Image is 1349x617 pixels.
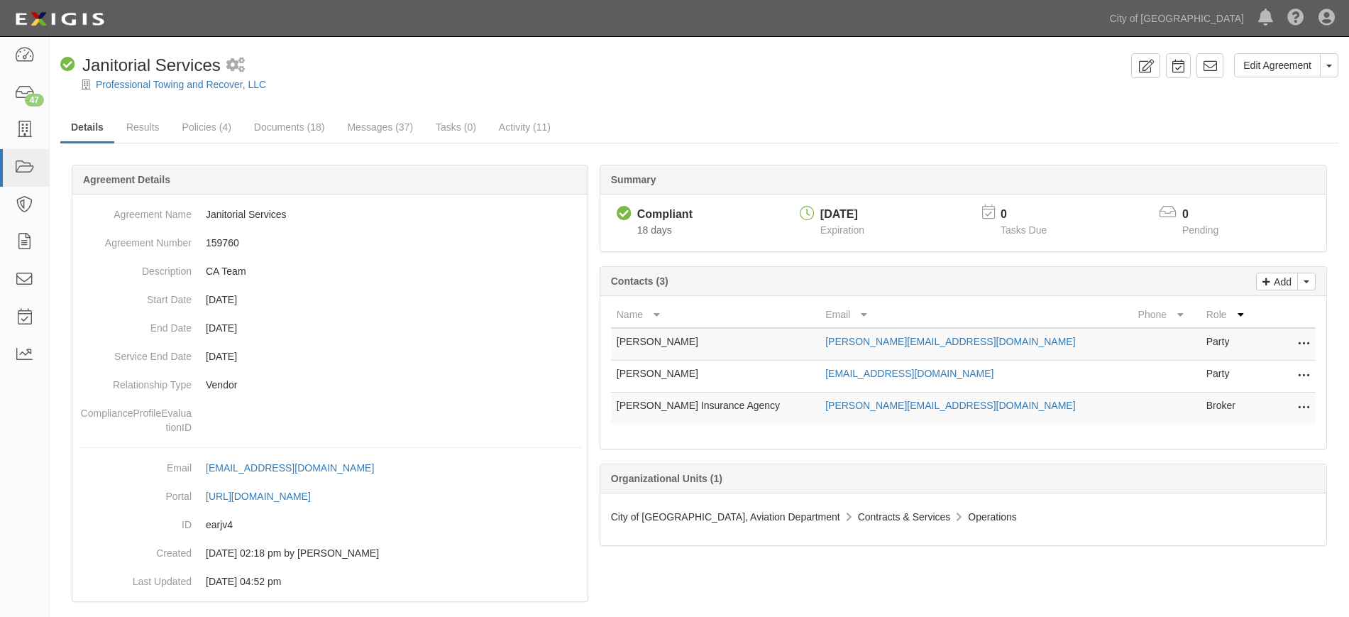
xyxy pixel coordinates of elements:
[611,361,820,393] td: [PERSON_NAME]
[116,113,170,141] a: Results
[1201,393,1259,425] td: Broker
[78,342,192,364] dt: Service End Date
[488,113,561,141] a: Activity (11)
[78,229,192,250] dt: Agreement Number
[78,567,582,596] dd: [DATE] 04:52 pm
[1001,224,1047,236] span: Tasks Due
[60,113,114,143] a: Details
[858,511,951,523] span: Contracts & Services
[1103,4,1251,33] a: City of [GEOGRAPHIC_DATA]
[1256,273,1298,290] a: Add
[820,224,864,236] span: Expiration
[611,174,656,185] b: Summary
[825,400,1075,411] a: [PERSON_NAME][EMAIL_ADDRESS][DOMAIN_NAME]
[1287,10,1304,27] i: Help Center - Complianz
[1201,361,1259,393] td: Party
[78,510,192,532] dt: ID
[78,371,192,392] dt: Relationship Type
[206,462,390,474] a: [EMAIL_ADDRESS][DOMAIN_NAME]
[1182,207,1236,223] p: 0
[1201,328,1259,361] td: Party
[637,224,672,236] span: Since 09/19/2025
[78,200,582,229] dd: Janitorial Services
[78,285,582,314] dd: [DATE]
[78,539,582,567] dd: [DATE] 02:18 pm by [PERSON_NAME]
[78,482,192,503] dt: Portal
[226,58,245,73] i: 1 scheduled workflow
[1201,302,1259,328] th: Role
[206,461,374,475] div: [EMAIL_ADDRESS][DOMAIN_NAME]
[78,399,192,435] dt: ComplianceProfileEvaluationID
[336,113,424,141] a: Messages (37)
[78,314,582,342] dd: [DATE]
[172,113,242,141] a: Policies (4)
[1133,302,1201,328] th: Phone
[78,539,192,560] dt: Created
[611,328,820,361] td: [PERSON_NAME]
[96,79,266,90] a: Professional Towing and Recover, LLC
[82,55,221,75] span: Janitorial Services
[78,510,582,539] dd: earjv4
[60,53,221,77] div: Janitorial Services
[611,511,840,523] span: City of [GEOGRAPHIC_DATA], Aviation Department
[78,285,192,307] dt: Start Date
[1182,224,1218,236] span: Pending
[968,511,1016,523] span: Operations
[78,314,192,335] dt: End Date
[206,264,582,278] p: CA Team
[611,393,820,425] td: [PERSON_NAME] Insurance Agency
[78,454,192,475] dt: Email
[820,207,864,223] div: [DATE]
[825,368,993,379] a: [EMAIL_ADDRESS][DOMAIN_NAME]
[1234,53,1321,77] a: Edit Agreement
[825,336,1075,347] a: [PERSON_NAME][EMAIL_ADDRESS][DOMAIN_NAME]
[11,6,109,32] img: logo-5460c22ac91f19d4615b14bd174203de0afe785f0fc80cf4dbbc73dc1793850b.png
[25,94,44,107] div: 47
[78,200,192,222] dt: Agreement Name
[1270,273,1292,290] p: Add
[83,174,170,185] b: Agreement Details
[78,257,192,278] dt: Description
[611,473,722,484] b: Organizational Units (1)
[206,491,326,502] a: [URL][DOMAIN_NAME]
[1001,207,1064,223] p: 0
[617,207,632,222] i: Compliant
[611,302,820,328] th: Name
[78,342,582,371] dd: [DATE]
[78,567,192,589] dt: Last Updated
[78,229,582,257] dd: 159760
[820,302,1132,328] th: Email
[243,113,336,141] a: Documents (18)
[78,371,582,399] dd: Vendor
[60,58,75,72] i: Compliant
[425,113,487,141] a: Tasks (0)
[637,207,693,223] div: Compliant
[611,275,668,287] b: Contacts (3)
